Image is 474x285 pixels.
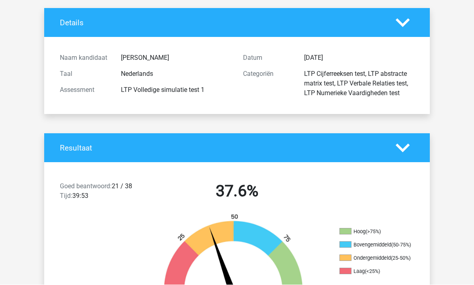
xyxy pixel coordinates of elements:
div: (<25%) [365,269,380,275]
li: Hoog [339,228,420,236]
h4: Details [60,18,384,28]
h4: Resultaat [60,144,384,153]
div: Nederlands [115,69,237,79]
div: LTP Volledige simulatie test 1 [115,85,237,95]
li: Bovengemiddeld [339,242,420,249]
div: Datum [237,53,298,63]
li: Laag [339,268,420,275]
div: (25-50%) [391,255,411,261]
div: [PERSON_NAME] [115,53,237,63]
div: 21 / 38 39:53 [54,182,145,204]
div: Taal [54,69,115,79]
h2: 37.6% [151,182,323,201]
div: (50-75%) [391,242,411,248]
div: (>75%) [366,229,381,235]
span: Goed beantwoord: [60,183,112,190]
div: Categoriën [237,69,298,98]
div: [DATE] [298,53,420,63]
div: Assessment [54,85,115,95]
li: Ondergemiddeld [339,255,420,262]
div: Naam kandidaat [54,53,115,63]
span: Tijd: [60,192,72,200]
div: LTP Cijferreeksen test, LTP abstracte matrix test, LTP Verbale Relaties test, LTP Numerieke Vaard... [298,69,420,98]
